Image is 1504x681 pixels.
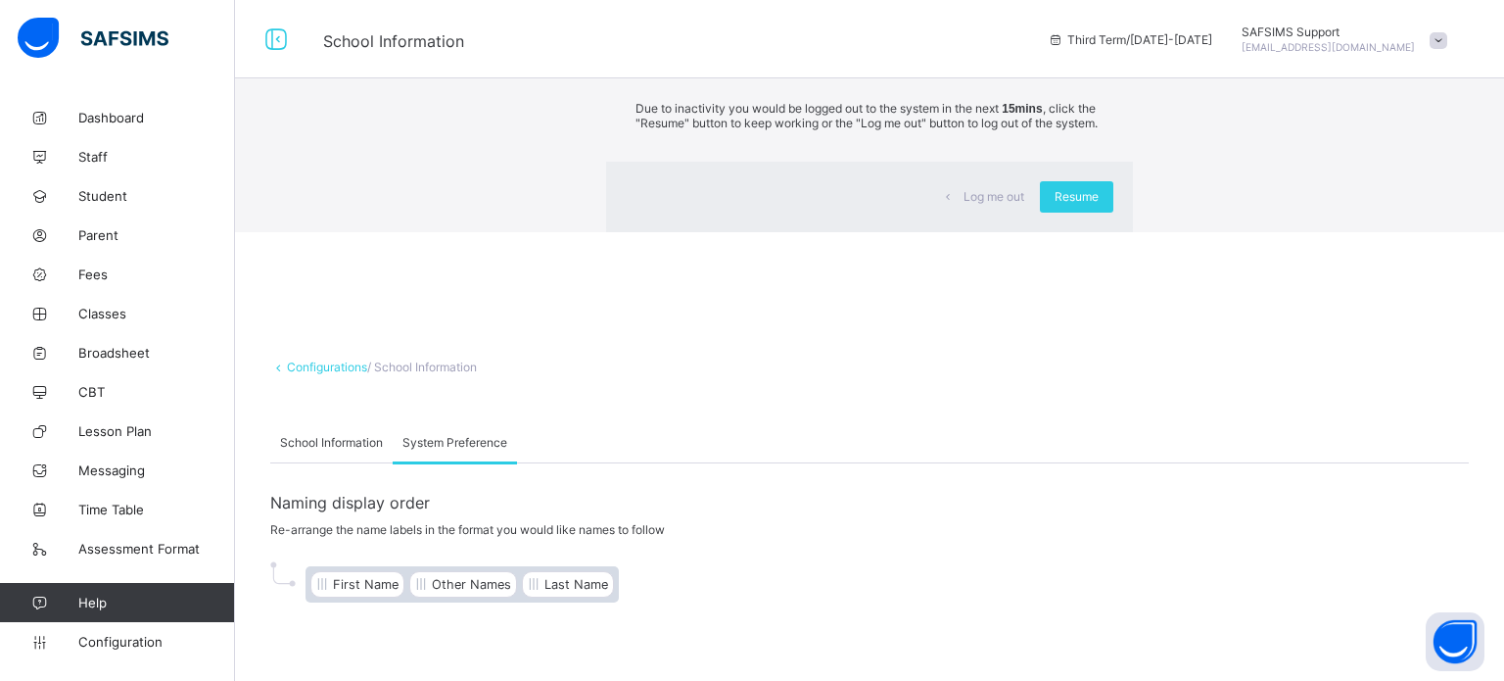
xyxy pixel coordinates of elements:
span: Assessment Format [78,541,235,557]
span: Messaging [78,462,235,478]
span: Student [78,188,235,204]
span: CBT [78,384,235,400]
span: / School Information [367,360,477,374]
span: Naming display order [270,493,1469,512]
span: Classes [78,306,235,321]
span: [EMAIL_ADDRESS][DOMAIN_NAME] [1242,41,1415,53]
span: System Preference [402,435,507,450]
strong: 15mins [1002,102,1042,116]
span: Lesson Plan [78,423,235,439]
img: drag.9e2328f5c9ddb05d52d4b19684d164eb.svg [316,578,328,590]
span: Fees [78,267,235,282]
span: Last Name [544,577,608,592]
div: First Name [310,571,404,598]
a: Configurations [287,360,367,374]
span: Log me out [963,189,1024,204]
button: Open asap [1426,612,1484,671]
span: Dashboard [78,110,235,125]
span: Broadsheet [78,345,235,361]
span: SAFSIMS Support [1242,24,1415,39]
img: drag.9e2328f5c9ddb05d52d4b19684d164eb.svg [415,578,427,590]
span: Re-arrange the name labels in the format you would like names to follow [270,522,1469,537]
p: Due to inactivity you would be logged out to the system in the next , click the "Resume" button t... [635,101,1104,130]
span: Parent [78,227,235,243]
span: School Information [280,435,383,450]
span: Other Names [432,577,511,592]
div: Last Name [522,571,614,598]
img: safsims [18,18,168,59]
img: pointer.7d5efa4dba55a2dde3e22c45d215a0de.svg [270,561,296,587]
div: Other Names [409,571,517,598]
span: Staff [78,149,235,165]
div: SAFSIMS Support [1232,24,1457,54]
span: School Information [323,31,464,51]
span: Help [78,595,234,610]
span: session/term information [1048,32,1212,47]
span: Configuration [78,634,234,650]
img: drag.9e2328f5c9ddb05d52d4b19684d164eb.svg [528,578,540,590]
span: First Name [333,577,399,592]
span: Time Table [78,502,235,517]
span: Resume [1055,189,1099,204]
